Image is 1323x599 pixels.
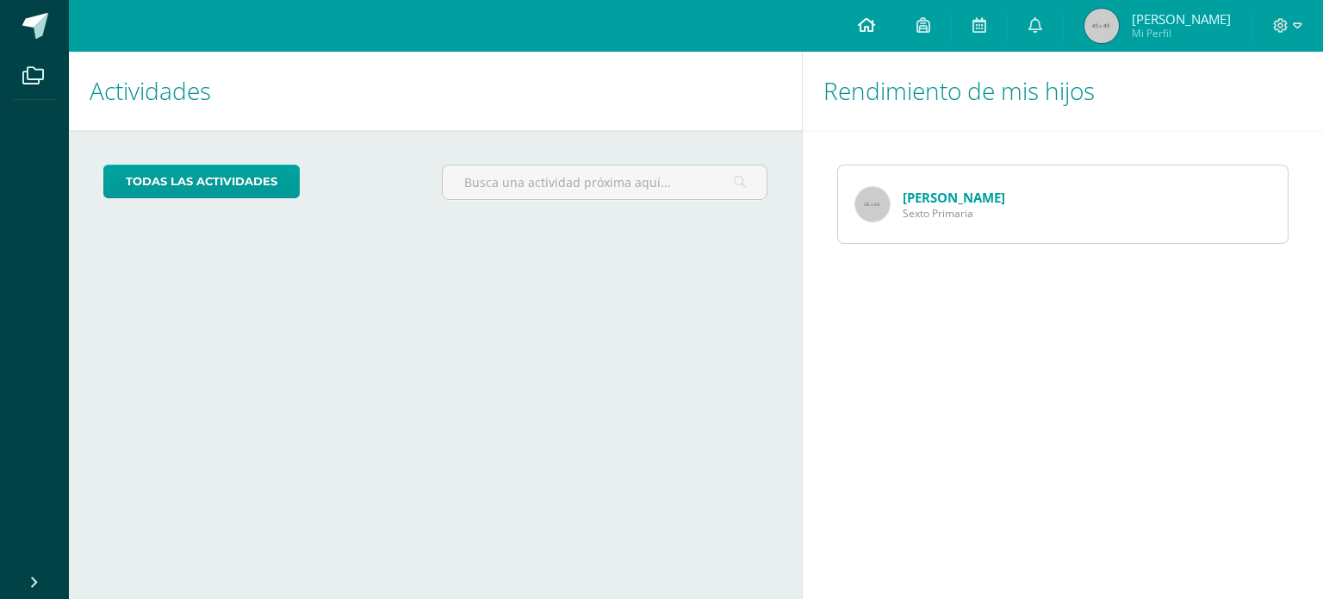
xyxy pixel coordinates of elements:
[1132,10,1231,28] span: [PERSON_NAME]
[443,165,766,199] input: Busca una actividad próxima aquí...
[90,52,781,130] h1: Actividades
[1084,9,1119,43] img: 45x45
[855,187,890,222] img: 65x65
[903,206,1005,221] span: Sexto Primaria
[103,165,300,198] a: todas las Actividades
[1132,26,1231,41] span: Mi Perfil
[903,189,1005,206] a: [PERSON_NAME]
[823,52,1302,130] h1: Rendimiento de mis hijos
